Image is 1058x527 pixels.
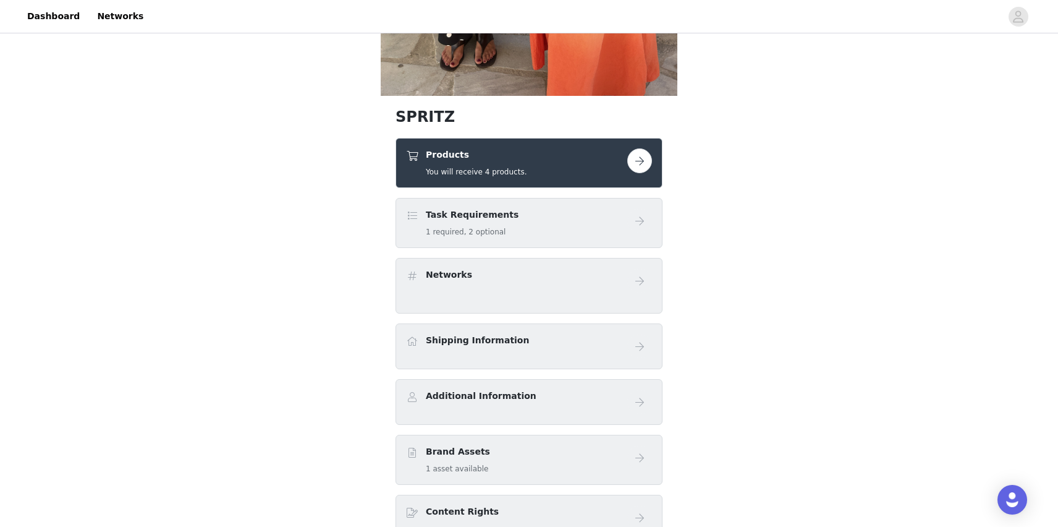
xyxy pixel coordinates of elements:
h5: 1 required, 2 optional [426,226,518,238]
div: Networks [396,258,662,314]
h4: Brand Assets [426,445,490,458]
h5: You will receive 4 products. [426,166,527,178]
h4: Products [426,148,527,161]
h4: Content Rights [426,505,499,518]
div: Shipping Information [396,323,662,369]
a: Networks [90,2,151,30]
div: Open Intercom Messenger [997,485,1027,515]
a: Dashboard [20,2,87,30]
h4: Additional Information [426,390,536,403]
div: avatar [1012,7,1024,27]
div: Task Requirements [396,198,662,248]
div: Brand Assets [396,435,662,485]
h4: Task Requirements [426,208,518,221]
h1: SPRITZ [396,106,662,128]
div: Products [396,138,662,188]
h4: Shipping Information [426,334,529,347]
h5: 1 asset available [426,463,490,474]
div: Additional Information [396,379,662,425]
h4: Networks [426,268,472,281]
